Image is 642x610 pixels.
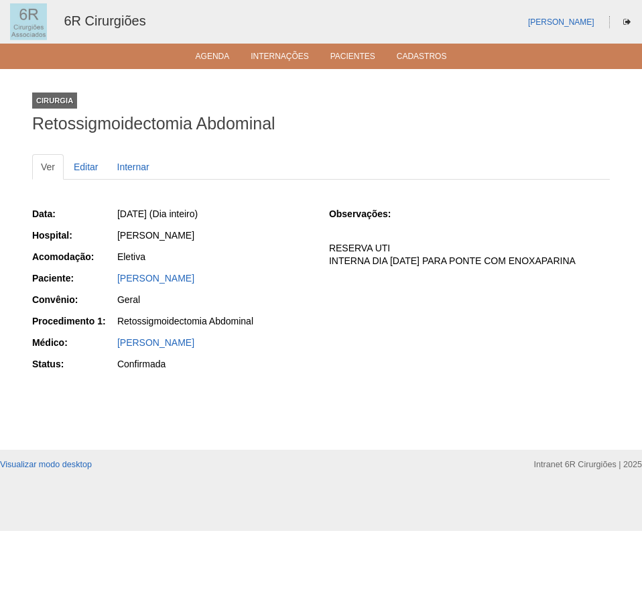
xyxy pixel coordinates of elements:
a: Cadastros [397,52,447,65]
div: [PERSON_NAME] [117,229,313,242]
a: Internações [251,52,309,65]
div: Retossigmoidectomia Abdominal [117,314,313,328]
span: [DATE] (Dia inteiro) [117,208,198,219]
a: Agenda [196,52,230,65]
div: Confirmada [117,357,313,371]
a: Ver [32,154,64,180]
div: Convênio: [32,293,116,306]
a: [PERSON_NAME] [528,17,594,27]
div: Eletiva [117,250,313,263]
a: [PERSON_NAME] [117,273,194,284]
div: Procedimento 1: [32,314,116,328]
h1: Retossigmoidectomia Abdominal [32,115,610,132]
a: 6R Cirurgiões [64,13,145,28]
div: Intranet 6R Cirurgiões | 2025 [534,458,642,471]
div: Data: [32,207,116,221]
i: Sair [623,18,631,26]
div: Cirurgia [32,93,77,109]
div: Hospital: [32,229,116,242]
div: Status: [32,357,116,371]
p: RESERVA UTI INTERNA DIA [DATE] PARA PONTE COM ENOXAPARINA [329,242,610,267]
div: Observações: [329,207,413,221]
a: Internar [109,154,158,180]
div: Médico: [32,336,116,349]
div: Paciente: [32,271,116,285]
div: Geral [117,293,313,306]
a: [PERSON_NAME] [117,337,194,348]
div: Acomodação: [32,250,116,263]
a: Pacientes [330,52,375,65]
a: Editar [65,154,107,180]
